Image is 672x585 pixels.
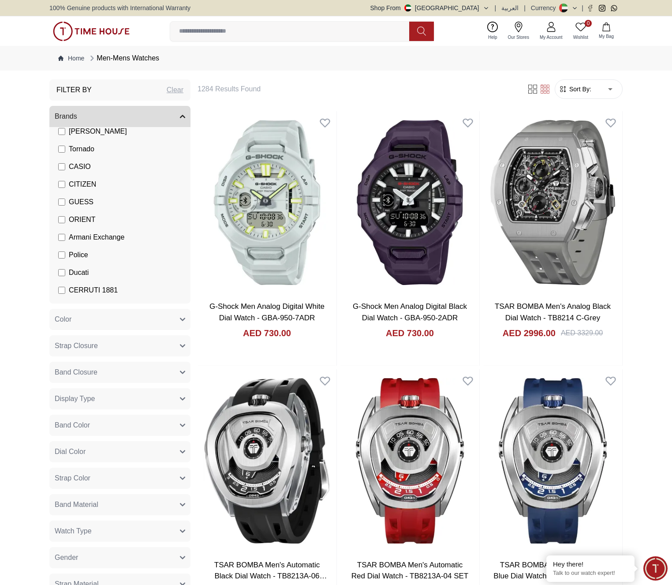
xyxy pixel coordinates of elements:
h4: AED 730.00 [386,327,434,339]
span: Band Color [55,420,90,431]
span: Gender [55,552,78,563]
input: GUESS [58,199,65,206]
span: 0 [585,20,592,27]
span: Tornado [69,144,94,154]
a: TSAR BOMBA Men's Automatic Red Dial Watch - TB8213A-04 SET [351,561,469,581]
span: Help [485,34,501,41]
img: TSAR BOMBA Men's Automatic Black Dial Watch - TB8213A-06 SET [198,369,336,552]
span: Color [55,314,71,325]
a: G-Shock Men Analog Digital Black Dial Watch - GBA-950-2ADR [353,302,467,322]
img: TSAR BOMBA Men's Automatic Blue Dial Watch - TB8213A-03 SET [483,369,622,552]
span: Band Material [55,499,98,510]
button: العربية [501,4,519,12]
span: My Bag [595,33,617,40]
span: Watch Type [55,526,92,536]
span: | [582,4,583,12]
h6: 1284 Results Found [198,84,516,94]
img: G-Shock Men Analog Digital Black Dial Watch - GBA-950-2ADR [340,111,479,294]
a: Home [58,54,84,63]
button: Gender [49,547,190,568]
span: Band Closure [55,367,97,378]
img: United Arab Emirates [404,4,411,11]
span: Strap Closure [55,341,98,351]
img: ... [53,22,130,41]
input: Tornado [58,146,65,153]
span: CERRUTI 1881 [69,285,118,296]
a: TSAR BOMBA Men's Analog Black Dial Watch - TB8214 C-Grey [495,302,611,322]
input: CITIZEN [58,181,65,188]
span: Armani Exchange [69,232,124,243]
span: CITIZEN [69,179,96,190]
button: Band Material [49,494,190,515]
input: Armani Exchange [58,234,65,241]
span: Dial Color [55,446,86,457]
span: Police [69,250,88,260]
span: My Account [536,34,566,41]
input: CERRUTI 1881 [58,287,65,294]
span: 100% Genuine products with International Warranty [49,4,190,12]
a: 0Wishlist [568,20,594,42]
span: Brands [55,111,77,122]
a: Facebook [587,5,594,11]
button: Strap Color [49,468,190,489]
h3: Filter By [56,85,92,95]
span: Wishlist [570,34,592,41]
h4: AED 730.00 [243,327,291,339]
a: Whatsapp [611,5,617,11]
button: Brands [49,106,190,127]
a: G-Shock Men Analog Digital White Dial Watch - GBA-950-7ADR [209,302,325,322]
span: | [495,4,497,12]
div: Chat Widget [643,556,668,581]
img: TSAR BOMBA Men's Analog Black Dial Watch - TB8214 C-Grey [483,111,622,294]
button: Color [49,309,190,330]
button: Strap Closure [49,335,190,356]
button: Display Type [49,388,190,409]
input: [PERSON_NAME] [58,128,65,135]
a: Instagram [599,5,605,11]
div: Men-Mens Watches [88,53,159,64]
button: Shop From[GEOGRAPHIC_DATA] [370,4,489,12]
span: [PERSON_NAME] [69,126,127,137]
input: Police [58,251,65,259]
h4: AED 2996.00 [503,327,556,339]
div: Currency [531,4,560,12]
button: My Bag [594,21,619,41]
button: Sort By: [559,85,591,94]
span: Ducati [69,267,89,278]
span: Sort By: [567,85,591,94]
span: CASIO [69,161,91,172]
a: Help [483,20,503,42]
nav: Breadcrumb [49,46,623,71]
a: Our Stores [503,20,534,42]
button: Band Color [49,415,190,436]
span: G-Shock [69,303,96,313]
span: Display Type [55,394,95,404]
img: TSAR BOMBA Men's Automatic Red Dial Watch - TB8213A-04 SET [340,369,479,552]
span: Strap Color [55,473,90,484]
div: Clear [167,85,183,95]
input: CASIO [58,163,65,170]
input: ORIENT [58,216,65,223]
p: Talk to our watch expert! [553,570,628,577]
button: Band Closure [49,362,190,383]
input: Ducati [58,269,65,276]
div: AED 3329.00 [561,328,603,338]
div: Hey there! [553,560,628,569]
button: Dial Color [49,441,190,462]
span: GUESS [69,197,93,207]
img: G-Shock Men Analog Digital White Dial Watch - GBA-950-7ADR [198,111,336,294]
span: Our Stores [504,34,533,41]
span: | [524,4,526,12]
button: Watch Type [49,521,190,542]
span: ORIENT [69,214,95,225]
